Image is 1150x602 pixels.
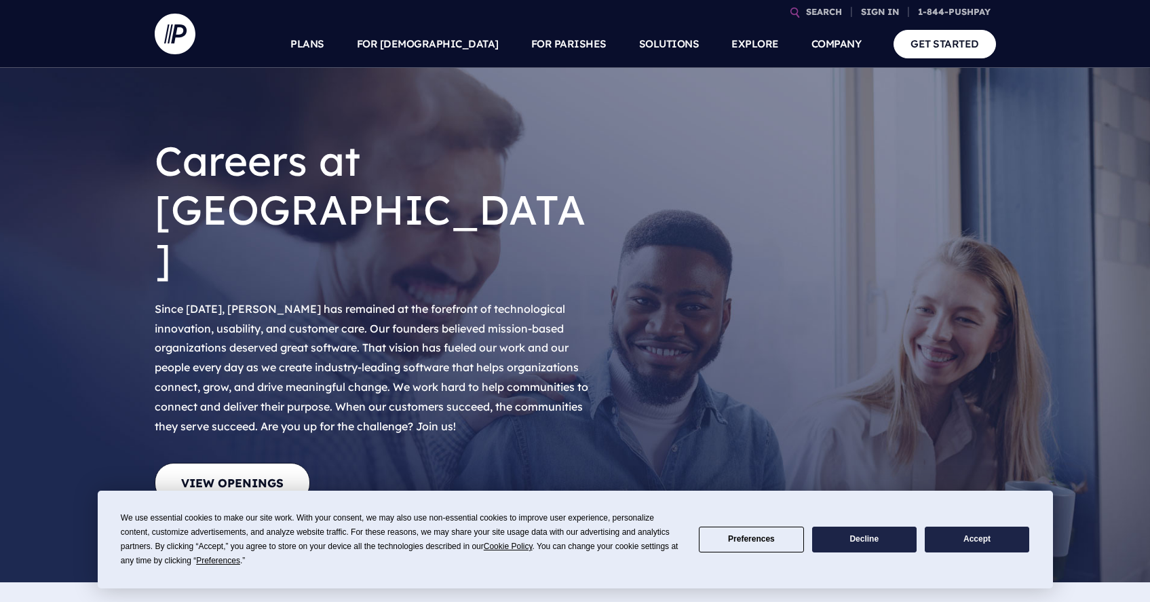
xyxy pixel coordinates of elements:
a: FOR [DEMOGRAPHIC_DATA] [357,20,499,68]
h1: Careers at [GEOGRAPHIC_DATA] [155,126,596,294]
a: View Openings [155,463,310,503]
button: Accept [925,527,1029,553]
span: Cookie Policy [484,542,533,551]
a: EXPLORE [731,20,779,68]
span: Since [DATE], [PERSON_NAME] has remained at the forefront of technological innovation, usability,... [155,302,588,433]
div: Cookie Consent Prompt [98,491,1053,588]
button: Decline [812,527,917,553]
div: We use essential cookies to make our site work. With your consent, we may also use non-essential ... [121,511,683,568]
a: PLANS [290,20,324,68]
a: SOLUTIONS [639,20,699,68]
button: Preferences [699,527,803,553]
a: FOR PARISHES [531,20,607,68]
span: Preferences [196,556,240,565]
a: GET STARTED [894,30,996,58]
a: COMPANY [811,20,862,68]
